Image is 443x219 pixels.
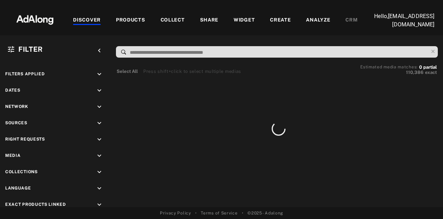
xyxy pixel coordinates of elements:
div: SHARE [200,16,219,25]
span: Language [5,186,31,191]
i: keyboard_arrow_down [96,119,103,127]
i: keyboard_arrow_down [96,168,103,176]
span: © 2025 - Adalong [247,210,283,216]
span: Collections [5,169,38,174]
span: 110,386 [406,70,424,75]
span: Dates [5,88,20,93]
i: keyboard_arrow_down [96,70,103,78]
div: COLLECT [161,16,185,25]
div: CREATE [270,16,291,25]
div: DISCOVER [73,16,101,25]
img: 63233d7d88ed69de3c212112c67096b6.png [4,9,65,30]
i: keyboard_arrow_down [96,201,103,209]
span: Media [5,153,21,158]
span: Sources [5,120,27,125]
span: Network [5,104,28,109]
i: keyboard_arrow_down [96,152,103,160]
span: Filter [18,45,43,53]
span: 0 [419,65,422,70]
i: keyboard_arrow_down [96,87,103,94]
button: 110,386exact [360,69,437,76]
span: Filters applied [5,71,45,76]
div: WIDGET [234,16,255,25]
div: ANALYZE [306,16,330,25]
a: Privacy Policy [160,210,191,216]
div: CRM [345,16,358,25]
i: keyboard_arrow_down [96,103,103,111]
div: PRODUCTS [116,16,145,25]
span: Estimated media matches: [360,65,418,69]
span: Exact Products Linked [5,202,66,207]
button: Select All [117,68,138,75]
span: • [195,210,197,216]
span: Right Requests [5,137,45,142]
div: Press shift+click to select multiple medias [143,68,241,75]
span: • [242,210,244,216]
i: keyboard_arrow_down [96,185,103,192]
button: 0partial [419,66,437,69]
p: Hello, [EMAIL_ADDRESS][DOMAIN_NAME] [365,12,434,29]
a: Terms of Service [201,210,237,216]
i: keyboard_arrow_down [96,136,103,143]
i: keyboard_arrow_left [96,47,103,54]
